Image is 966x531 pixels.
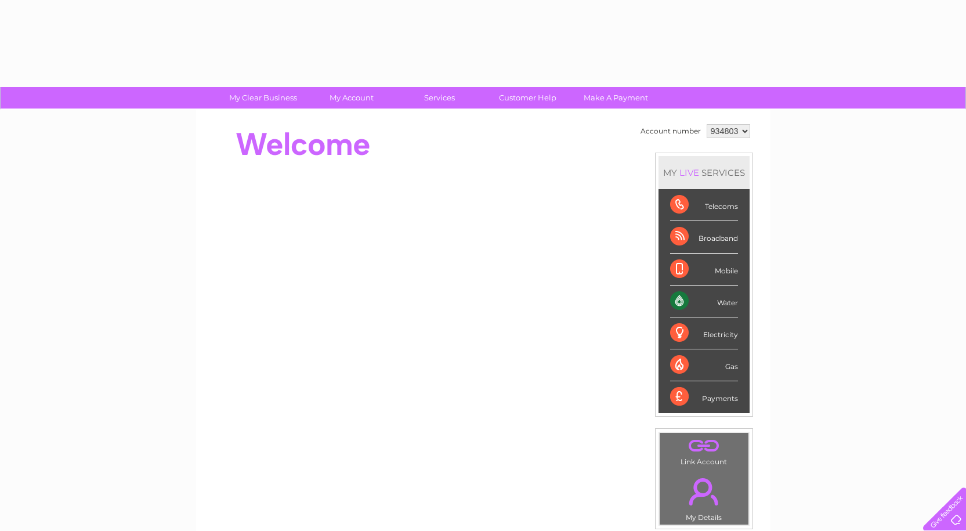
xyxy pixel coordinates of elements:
div: Telecoms [670,189,738,221]
div: Water [670,286,738,317]
a: Services [392,87,487,109]
td: My Details [659,468,749,525]
a: . [663,436,746,456]
div: MY SERVICES [659,156,750,189]
a: Make A Payment [568,87,664,109]
td: Account number [638,121,704,141]
div: LIVE [677,167,701,178]
div: Payments [670,381,738,413]
div: Mobile [670,254,738,286]
a: My Clear Business [215,87,311,109]
a: . [663,471,746,512]
a: My Account [303,87,399,109]
div: Gas [670,349,738,381]
div: Electricity [670,317,738,349]
a: Customer Help [480,87,576,109]
div: Broadband [670,221,738,253]
td: Link Account [659,432,749,469]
